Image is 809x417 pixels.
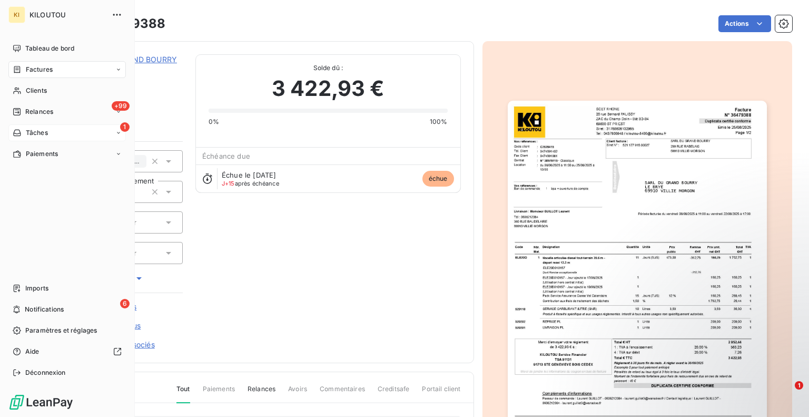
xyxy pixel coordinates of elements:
[320,384,365,402] span: Commentaires
[222,180,279,187] span: après échéance
[120,299,130,308] span: 6
[25,347,40,356] span: Aide
[26,86,47,95] span: Clients
[209,117,219,127] span: 0%
[773,381,798,406] iframe: Intercom live chat
[795,381,803,390] span: 1
[25,326,97,335] span: Paramètres et réglages
[378,384,410,402] span: Creditsafe
[430,117,448,127] span: 100%
[26,149,58,159] span: Paiements
[8,394,74,411] img: Logo LeanPay
[8,343,126,360] a: Aide
[222,171,276,179] span: Échue le [DATE]
[8,6,25,23] div: KI
[25,305,64,314] span: Notifications
[272,73,384,104] span: 3 422,93 €
[222,180,235,187] span: J+15
[29,11,105,19] span: KILOUTOU
[25,284,48,293] span: Imports
[422,171,454,187] span: échue
[25,107,53,117] span: Relances
[112,101,130,111] span: +99
[202,152,250,160] span: Échéance due
[203,384,235,402] span: Paiements
[598,315,809,389] iframe: Intercom notifications message
[26,128,48,138] span: Tâches
[25,44,74,53] span: Tableau de bord
[209,63,447,73] span: Solde dû :
[718,15,771,32] button: Actions
[176,384,190,403] span: Tout
[26,65,53,74] span: Factures
[248,384,275,402] span: Relances
[25,368,66,377] span: Déconnexion
[422,384,460,402] span: Portail client
[288,384,307,402] span: Avoirs
[120,122,130,132] span: 1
